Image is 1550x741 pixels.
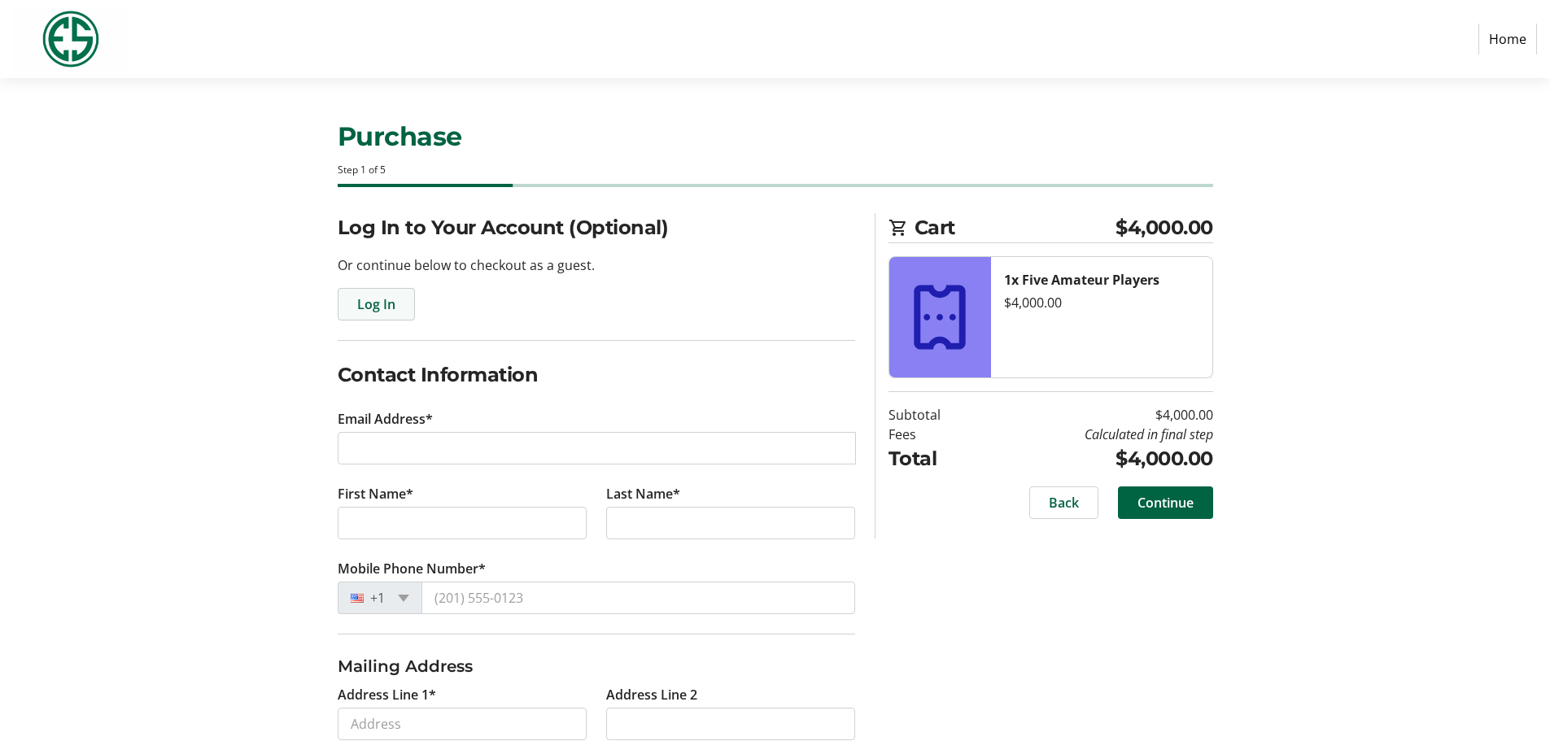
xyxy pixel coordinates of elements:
[1004,271,1159,289] strong: 1x Five Amateur Players
[982,425,1213,444] td: Calculated in final step
[338,117,1213,156] h1: Purchase
[1116,213,1213,242] span: $4,000.00
[421,582,855,614] input: (201) 555-0123
[1004,293,1199,312] div: $4,000.00
[338,484,413,503] label: First Name*
[357,294,395,314] span: Log In
[338,685,436,704] label: Address Line 1*
[13,7,129,72] img: Evans Scholars Foundation's Logo
[606,484,680,503] label: Last Name*
[915,213,1116,242] span: Cart
[338,163,1213,177] div: Step 1 of 5
[982,444,1213,473] td: $4,000.00
[338,213,855,242] h2: Log In to Your Account (Optional)
[338,559,486,578] label: Mobile Phone Number*
[889,425,982,444] td: Fees
[338,360,855,390] h2: Contact Information
[1049,493,1079,512] span: Back
[338,288,415,320] button: Log In
[606,685,697,704] label: Address Line 2
[1478,24,1537,54] a: Home
[1118,486,1213,519] button: Continue
[1029,486,1098,519] button: Back
[338,409,433,429] label: Email Address*
[338,654,855,678] h3: Mailing Address
[338,255,855,275] p: Or continue below to checkout as a guest.
[1137,493,1194,512] span: Continue
[889,444,982,473] td: Total
[338,708,587,740] input: Address
[889,405,982,425] td: Subtotal
[982,405,1213,425] td: $4,000.00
